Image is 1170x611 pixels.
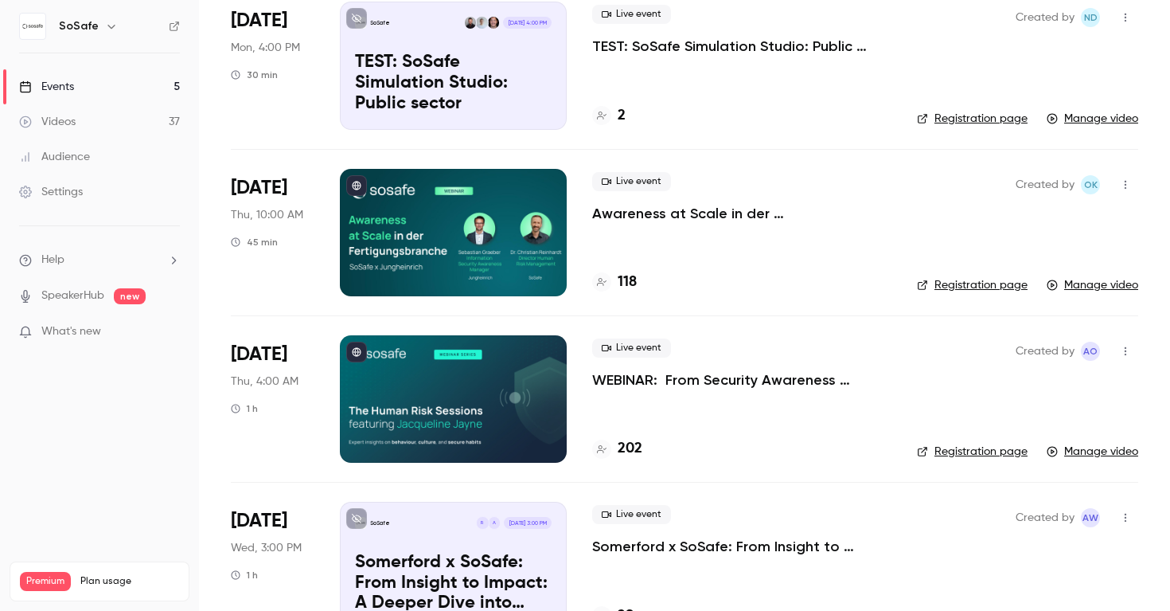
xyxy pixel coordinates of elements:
[1016,8,1074,27] span: Created by
[41,288,104,304] a: SpeakerHub
[1016,175,1074,194] span: Created by
[231,402,258,415] div: 1 h
[231,175,287,201] span: [DATE]
[370,519,390,527] p: SoSafe
[231,335,314,463] div: Sep 4 Thu, 12:00 PM (Australia/Sydney)
[503,17,551,28] span: [DATE] 4:00 PM
[231,169,314,296] div: Sep 4 Thu, 10:00 AM (Europe/Berlin)
[41,323,101,340] span: What's new
[231,374,298,390] span: Thu, 4:00 AM
[592,438,642,460] a: 202
[231,69,278,81] div: 30 min
[231,569,258,582] div: 1 h
[231,40,300,56] span: Mon, 4:00 PM
[592,370,891,390] a: WEBINAR: From Security Awareness Training to Human Risk Management
[917,111,1028,127] a: Registration page
[1047,277,1138,293] a: Manage video
[592,505,671,524] span: Live event
[476,17,487,28] img: Nico Dang
[20,14,45,39] img: SoSafe
[114,288,146,304] span: new
[592,105,626,127] a: 2
[917,444,1028,460] a: Registration page
[19,149,90,165] div: Audience
[592,272,637,293] a: 118
[1047,444,1138,460] a: Manage video
[1081,342,1100,361] span: Alba Oni
[1083,342,1098,361] span: AO
[917,277,1028,293] a: Registration page
[1016,342,1074,361] span: Created by
[41,252,64,268] span: Help
[20,572,71,591] span: Premium
[476,516,489,529] div: R
[592,37,891,56] a: TEST: SoSafe Simulation Studio: Public sector
[1084,8,1098,27] span: ND
[231,207,303,223] span: Thu, 10:00 AM
[231,342,287,367] span: [DATE]
[19,184,83,200] div: Settings
[1081,8,1100,27] span: Nico Dang
[1081,175,1100,194] span: Olga Krukova
[231,508,287,534] span: [DATE]
[504,517,551,528] span: [DATE] 3:00 PM
[1016,508,1074,527] span: Created by
[340,2,567,129] a: TEST: SoSafe Simulation Studio: Public sectorSoSafeJoschka HavenithNico DangGabriel Simkin[DATE] ...
[1047,111,1138,127] a: Manage video
[1081,508,1100,527] span: Alexandra Wasilewski
[1084,175,1098,194] span: OK
[592,172,671,191] span: Live event
[355,53,552,114] p: TEST: SoSafe Simulation Studio: Public sector
[19,114,76,130] div: Videos
[231,236,278,249] div: 45 min
[370,19,390,27] p: SoSafe
[231,540,302,556] span: Wed, 3:00 PM
[80,575,179,588] span: Plan usage
[59,18,99,34] h6: SoSafe
[488,516,501,529] div: A
[592,204,891,223] a: Awareness at Scale in der Fertigungsbranche
[19,252,180,268] li: help-dropdown-opener
[231,8,287,33] span: [DATE]
[618,105,626,127] h4: 2
[488,17,499,28] img: Joschka Havenith
[1082,508,1098,527] span: AW
[618,272,637,293] h4: 118
[592,5,671,24] span: Live event
[161,325,180,339] iframe: Noticeable Trigger
[592,339,671,358] span: Live event
[231,2,314,129] div: Sep 8 Mon, 4:00 PM (Europe/Berlin)
[618,438,642,460] h4: 202
[19,79,74,95] div: Events
[465,17,476,28] img: Gabriel Simkin
[592,537,891,556] a: Somerford x SoSafe: From Insight to Impact: A Deeper Dive into Behavioral Science in Cybersecurity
